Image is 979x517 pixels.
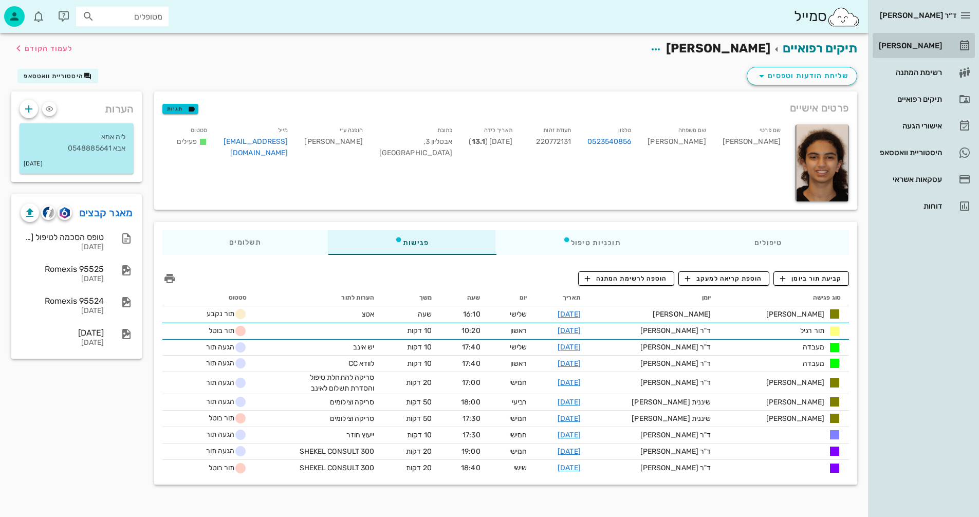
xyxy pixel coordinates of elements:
div: [PERSON_NAME] [639,122,714,165]
span: שעה [418,310,432,319]
span: 10:20 [461,326,481,335]
span: תגיות [167,104,194,114]
span: 18:40 [461,464,481,472]
button: הוספת קריאה למעקב [678,271,769,286]
span: הגעה תור [195,341,247,354]
th: תאריך [535,290,588,306]
div: עסקאות אשראי [877,175,942,183]
a: [PERSON_NAME] [873,33,975,58]
button: קביעת תור ביומן [773,271,849,286]
div: [PERSON_NAME] [877,42,942,50]
div: [PERSON_NAME] [296,122,371,165]
span: יום [520,294,527,301]
a: עסקאות אשראי [873,167,975,192]
div: Romexis 95525 [21,264,104,274]
th: שעה [440,290,489,306]
span: [PERSON_NAME] [766,397,824,408]
span: [PERSON_NAME] [766,377,824,388]
small: הופנה ע״י [340,127,363,134]
a: [DATE] [558,414,581,423]
div: שישי [497,463,527,473]
span: סוג פגישה [813,294,841,301]
span: 50 דקות [406,414,432,423]
a: [DATE] [558,378,581,387]
span: 17:40 [462,343,481,352]
div: שיננית [PERSON_NAME] [597,413,711,424]
div: רביעי [497,397,527,408]
span: [PERSON_NAME] [666,41,770,56]
span: [DATE] ( ) [469,137,512,146]
span: 10 דקות [407,343,432,352]
a: [DATE] [558,326,581,335]
div: חמישי [497,446,527,457]
strong: 13.1 [472,137,485,146]
div: היסטוריית וואטסאפ [877,149,942,157]
div: פגישות [328,230,496,255]
button: תגיות [162,104,198,114]
span: הגעה תור [195,445,247,457]
span: הוספת קריאה למעקב [685,274,762,283]
a: רשימת המתנה [873,60,975,85]
div: חמישי [497,430,527,440]
button: שליחת הודעות וטפסים [747,67,857,85]
small: שם משפחה [678,127,706,134]
div: דוחות [877,202,942,210]
button: cliniview logo [41,206,56,220]
button: היסטוריית וואטסאפ [17,69,98,83]
button: romexis logo [58,206,72,220]
span: 20 דקות [406,378,432,387]
div: ד"ר [PERSON_NAME] [597,342,711,353]
span: [PERSON_NAME] [766,413,824,424]
a: [DATE] [558,343,581,352]
span: [PERSON_NAME] [766,309,824,320]
div: ראשון [497,358,527,369]
a: דוחות [873,194,975,218]
th: הערות לתור [255,290,382,306]
span: 16:10 [463,310,481,319]
div: שלישי [497,342,527,353]
span: הוספה לרשימת המתנה [585,274,667,283]
div: רשימת המתנה [877,68,942,77]
small: טלפון [618,127,632,134]
p: ליה אמא אבא 0548885641 [28,132,125,154]
span: מעבדה [803,342,825,353]
a: תיקים רפואיים [873,87,975,112]
span: 17:00 [462,378,481,387]
a: היסטוריית וואטסאפ [873,140,975,165]
img: cliniview logo [43,207,54,218]
span: משך [419,294,432,301]
a: מאגר קבצים [79,205,133,221]
span: הערות לתור [341,294,374,301]
div: סריקה וצילומים [297,413,374,424]
span: [GEOGRAPHIC_DATA] [379,149,453,157]
span: קביעת תור ביומן [780,274,842,283]
small: תאריך לידה [484,127,512,134]
span: הגעה תור [195,377,247,389]
a: 0523540856 [587,136,631,147]
img: SmileCloud logo [827,7,860,27]
div: ראשון [497,325,527,336]
a: [DATE] [558,398,581,407]
a: אישורי הגעה [873,114,975,138]
span: הגעה תור [195,429,247,441]
small: תעודת זהות [543,127,571,134]
span: תור רגיל [800,325,824,336]
div: חמישי [497,413,527,424]
div: ד"ר [PERSON_NAME] [597,358,711,369]
div: [DATE] [21,275,104,284]
span: הגעה תור [195,396,247,408]
small: כתובת [437,127,453,134]
span: יומן [702,294,711,301]
span: 10 דקות [407,359,432,368]
small: מייל [278,127,288,134]
a: [DATE] [558,431,581,439]
span: 220772131 [536,137,571,146]
div: [PERSON_NAME] [714,122,789,165]
button: הוספה לרשימת המתנה [578,271,674,286]
div: ד"ר [PERSON_NAME] [597,430,711,440]
div: 300 SHEKEL CONSULT [297,446,374,457]
span: פעילים [177,137,197,146]
span: תור בוטל [195,462,247,474]
span: תג [30,8,36,14]
th: סטטוס [162,290,255,306]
